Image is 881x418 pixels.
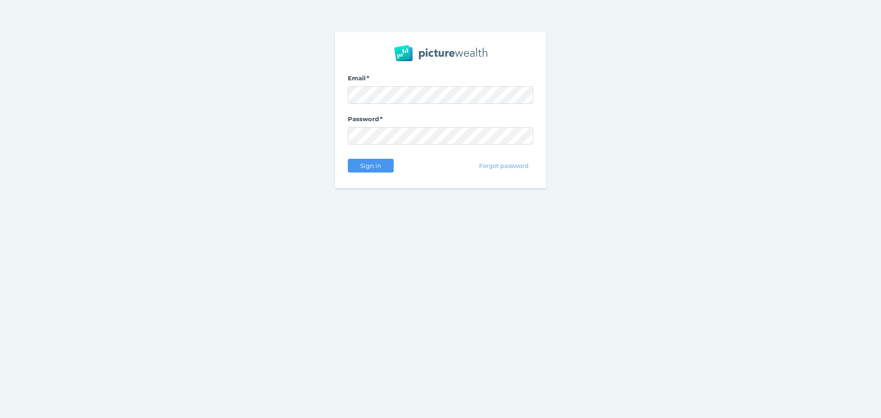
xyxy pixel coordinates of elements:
img: PW [394,45,487,61]
button: Forgot password [475,159,533,173]
label: Password [348,115,533,127]
label: Email [348,74,533,86]
span: Sign in [356,162,385,169]
button: Sign in [348,159,394,173]
span: Forgot password [475,162,533,169]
